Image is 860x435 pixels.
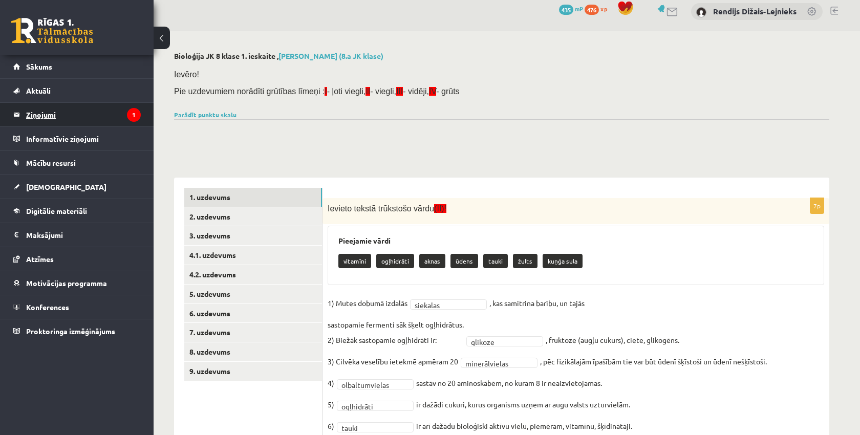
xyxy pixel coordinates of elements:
[585,5,599,15] span: 476
[337,401,414,411] a: ogļhidrāti
[513,254,537,268] p: žults
[174,52,829,60] h2: Bioloģija JK 8 klase 1. ieskaite ,
[26,158,76,167] span: Mācību resursi
[365,87,370,96] span: II
[26,327,115,336] span: Proktoringa izmēģinājums
[466,336,543,346] a: glikoze
[341,380,400,390] span: olbaltumvielas
[713,6,797,16] a: Rendijs Dižais-Lejnieks
[26,62,52,71] span: Sākums
[328,418,334,433] p: 6)
[13,127,141,150] a: Informatīvie ziņojumi
[429,87,436,96] span: IV
[26,86,51,95] span: Aktuāli
[26,302,69,312] span: Konferences
[26,127,141,150] legend: Informatīvie ziņojumi
[174,87,460,96] span: Pie uzdevumiem norādīti grūtības līmeņi : - ļoti viegli, - viegli, - vidēji, - grūts
[184,246,322,265] a: 4.1. uzdevums
[184,362,322,381] a: 9. uzdevums
[13,103,141,126] a: Ziņojumi1
[341,401,400,411] span: ogļhidrāti
[559,5,583,13] a: 435 mP
[13,319,141,343] a: Proktoringa izmēģinājums
[325,87,327,96] span: I
[328,317,464,347] p: sastopamie fermenti sāk šķelt ogļhidrātus. 2) Biežāk sastopamie ogļhidrāti ir:
[434,204,446,213] span: (II)!
[810,198,824,214] p: 7p
[341,423,400,433] span: tauki
[396,87,403,96] span: III
[184,323,322,342] a: 7. uzdevums
[410,299,487,310] a: siekalas
[278,51,383,60] a: [PERSON_NAME] (8.a JK klase)
[419,254,445,268] p: aknas
[184,265,322,284] a: 4.2. uzdevums
[184,285,322,303] a: 5. uzdevums
[184,207,322,226] a: 2. uzdevums
[338,236,813,245] h3: Pieejamie vārdi
[13,199,141,223] a: Digitālie materiāli
[328,354,458,369] p: 3) Cilvēka veselību ietekmē apmēram 20
[337,379,414,389] a: olbaltumvielas
[26,254,54,264] span: Atzīmes
[328,375,334,390] p: 4)
[26,103,141,126] legend: Ziņojumi
[376,254,414,268] p: ogļhidrāti
[174,111,236,119] a: Parādīt punktu skalu
[559,5,573,15] span: 435
[328,295,407,311] p: 1) Mutes dobumā izdalās
[461,358,537,368] a: minerālvielas
[127,108,141,122] i: 1
[26,278,107,288] span: Motivācijas programma
[328,397,334,412] p: 5)
[13,55,141,78] a: Sākums
[184,188,322,207] a: 1. uzdevums
[483,254,508,268] p: tauki
[184,304,322,323] a: 6. uzdevums
[415,300,473,310] span: siekalas
[13,295,141,319] a: Konferences
[338,254,371,268] p: vitamīni
[600,5,607,13] span: xp
[11,18,93,43] a: Rīgas 1. Tālmācības vidusskola
[184,226,322,245] a: 3. uzdevums
[585,5,612,13] a: 476 xp
[696,7,706,17] img: Rendijs Dižais-Lejnieks
[471,337,529,347] span: glikoze
[13,175,141,199] a: [DEMOGRAPHIC_DATA]
[337,422,414,432] a: tauki
[26,182,106,191] span: [DEMOGRAPHIC_DATA]
[328,204,446,213] span: Ievieto tekstā trūkstošo vārdu
[26,223,141,247] legend: Maksājumi
[174,70,199,79] span: Ievēro!
[13,223,141,247] a: Maksājumi
[13,247,141,271] a: Atzīmes
[465,358,524,368] span: minerālvielas
[543,254,583,268] p: kuņģa sula
[13,79,141,102] a: Aktuāli
[450,254,478,268] p: ūdens
[26,206,87,215] span: Digitālie materiāli
[184,342,322,361] a: 8. uzdevums
[13,271,141,295] a: Motivācijas programma
[13,151,141,175] a: Mācību resursi
[575,5,583,13] span: mP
